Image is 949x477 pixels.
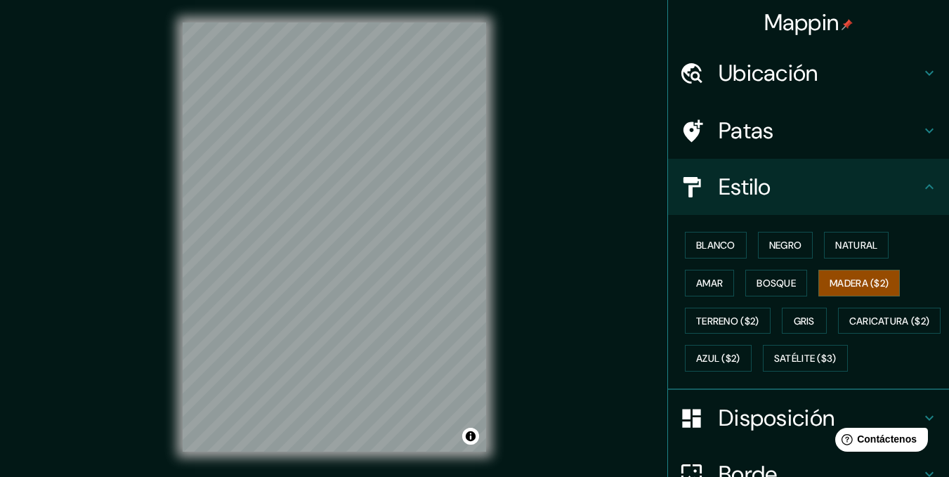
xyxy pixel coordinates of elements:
font: Terreno ($2) [696,315,759,327]
font: Disposición [719,403,835,433]
font: Blanco [696,239,735,251]
button: Gris [782,308,827,334]
button: Caricatura ($2) [838,308,941,334]
font: Satélite ($3) [774,353,837,365]
button: Azul ($2) [685,345,752,372]
button: Bosque [745,270,807,296]
font: Ubicación [719,58,818,88]
font: Mappin [764,8,839,37]
font: Amar [696,277,723,289]
font: Gris [794,315,815,327]
button: Natural [824,232,889,259]
canvas: Mapa [183,22,486,452]
font: Madera ($2) [830,277,889,289]
font: Negro [769,239,802,251]
font: Bosque [757,277,796,289]
div: Ubicación [668,45,949,101]
button: Amar [685,270,734,296]
div: Disposición [668,390,949,446]
font: Patas [719,116,774,145]
button: Madera ($2) [818,270,900,296]
font: Natural [835,239,877,251]
iframe: Lanzador de widgets de ayuda [824,422,934,462]
font: Azul ($2) [696,353,740,365]
div: Patas [668,103,949,159]
button: Terreno ($2) [685,308,771,334]
button: Negro [758,232,813,259]
button: Satélite ($3) [763,345,848,372]
button: Blanco [685,232,747,259]
img: pin-icon.png [842,19,853,30]
button: Activar o desactivar atribución [462,428,479,445]
div: Estilo [668,159,949,215]
font: Estilo [719,172,771,202]
font: Caricatura ($2) [849,315,930,327]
